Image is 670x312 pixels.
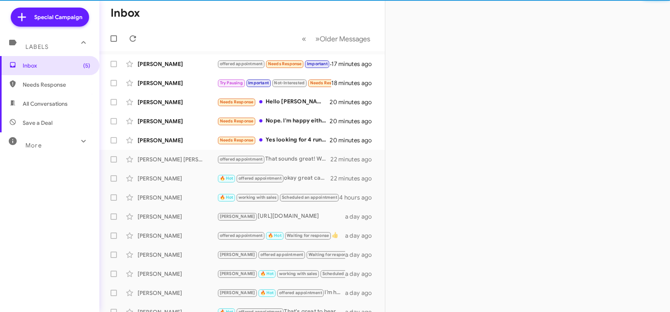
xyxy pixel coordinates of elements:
[220,118,254,124] span: Needs Response
[23,119,52,127] span: Save a Deal
[138,117,217,125] div: [PERSON_NAME]
[331,60,378,68] div: 17 minutes ago
[260,252,303,257] span: offered appointment
[35,13,83,21] span: Special Campaign
[260,290,274,295] span: 🔥 Hot
[268,61,302,66] span: Needs Response
[345,213,379,221] div: a day ago
[282,195,337,200] span: Scheduled an appointment
[331,98,379,106] div: 20 minutes ago
[217,193,339,202] div: Hi [PERSON_NAME], I am actually free [DATE]. I was thinking of dropping by around 11:30 maybe 12:00
[260,271,274,276] span: 🔥 Hot
[302,34,307,44] span: «
[298,31,375,47] nav: Page navigation example
[111,7,140,19] h1: Inbox
[138,60,217,68] div: [PERSON_NAME]
[220,271,255,276] span: [PERSON_NAME]
[311,31,375,47] button: Next
[138,155,217,163] div: [PERSON_NAME] [PERSON_NAME]
[345,289,379,297] div: a day ago
[307,61,328,66] span: Important
[345,270,379,278] div: a day ago
[138,174,217,182] div: [PERSON_NAME]
[331,79,378,87] div: 18 minutes ago
[217,78,331,87] div: I'm still in contact with several people that still work there that was there when I was there.
[345,251,379,259] div: a day ago
[279,290,322,295] span: offered appointment
[217,212,345,221] div: [URL][DOMAIN_NAME]
[220,61,263,66] span: offered appointment
[23,62,90,70] span: Inbox
[25,43,49,50] span: Labels
[310,80,344,85] span: Needs Response
[220,99,254,105] span: Needs Response
[23,81,90,89] span: Needs Response
[331,174,379,182] div: 22 minutes ago
[138,213,217,221] div: [PERSON_NAME]
[320,35,371,43] span: Older Messages
[138,136,217,144] div: [PERSON_NAME]
[220,157,263,162] span: offered appointment
[220,138,254,143] span: Needs Response
[217,288,345,297] div: I’m here to help! Let’s find a time that works for you to discuss your concerns. How about schedu...
[138,79,217,87] div: [PERSON_NAME]
[331,155,379,163] div: 22 minutes ago
[274,80,305,85] span: Not-Interested
[339,194,378,202] div: 4 hours ago
[220,195,233,200] span: 🔥 Hot
[138,232,217,240] div: [PERSON_NAME]
[331,117,379,125] div: 20 minutes ago
[138,98,217,106] div: [PERSON_NAME]
[322,271,378,276] span: Scheduled an appointment
[239,176,282,181] span: offered appointment
[138,194,217,202] div: [PERSON_NAME]
[220,214,255,219] span: [PERSON_NAME]
[217,250,345,259] div: Give us a call! [PHONE_NUMBER]
[316,34,320,44] span: »
[279,271,317,276] span: working with sales
[83,62,90,70] span: (5)
[297,31,311,47] button: Previous
[220,176,233,181] span: 🔥 Hot
[331,136,379,144] div: 20 minutes ago
[138,270,217,278] div: [PERSON_NAME]
[220,252,255,257] span: [PERSON_NAME]
[217,97,331,107] div: Hello [PERSON_NAME], how much will you be willing to sell new RAV 4 Hybrid to me?
[268,233,282,238] span: 🔥 Hot
[217,59,331,68] div: Is there a ballpark you can provide based on 40k miles? If I do the 1.5 hour drive there just to ...
[11,8,89,27] a: Special Campaign
[309,252,351,257] span: Waiting for response
[220,233,263,238] span: offered appointment
[138,251,217,259] div: [PERSON_NAME]
[23,100,68,108] span: All Conversations
[239,195,277,200] span: working with sales
[220,290,255,295] span: [PERSON_NAME]
[138,289,217,297] div: [PERSON_NAME]
[248,80,269,85] span: Important
[217,116,331,126] div: Nope. I'm happy either way my car as is.
[217,136,331,145] div: Yes looking for 4 runner sr5 2025
[217,231,345,240] div: 👍
[25,142,42,149] span: More
[217,155,331,164] div: That sounds great! We'll keep you updated on the Corolla Hybrid’s arrival. In the meantime, is th...
[345,232,379,240] div: a day ago
[220,80,243,85] span: Try Pausing
[217,174,331,183] div: okay great can you do 6pm?
[287,233,329,238] span: Waiting for response
[217,269,345,278] div: I'll make sure everything is prepared for your appointment at 6:30 this evening. We look forward ...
